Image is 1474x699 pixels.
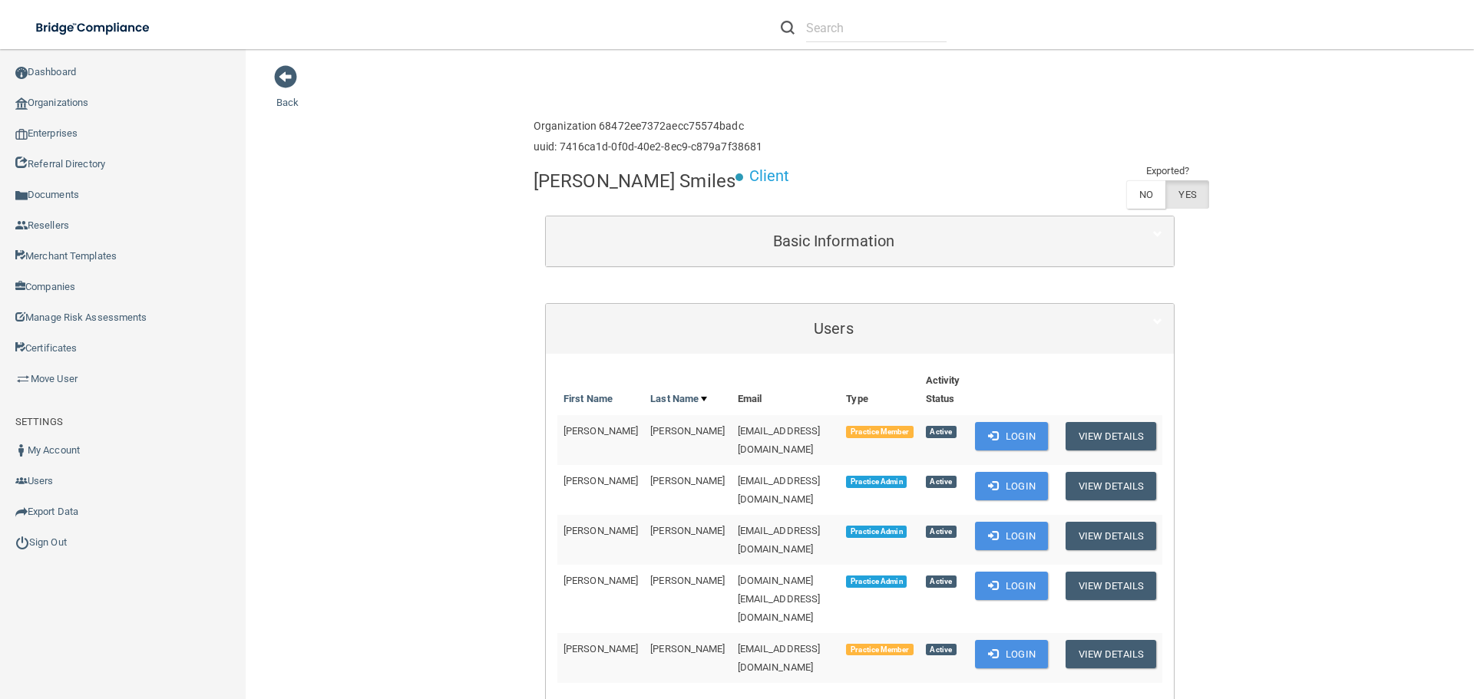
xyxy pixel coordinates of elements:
[15,371,31,387] img: briefcase.64adab9b.png
[23,12,164,44] img: bridge_compliance_login_screen.278c3ca4.svg
[563,525,638,536] span: [PERSON_NAME]
[15,67,28,79] img: ic_dashboard_dark.d01f4a41.png
[1066,640,1156,668] button: View Details
[563,575,638,586] span: [PERSON_NAME]
[738,525,821,555] span: [EMAIL_ADDRESS][DOMAIN_NAME]
[1165,180,1208,209] label: YES
[15,536,29,549] img: ic_power_dark.7ecde6b1.png
[650,525,725,536] span: [PERSON_NAME]
[1066,472,1156,500] button: View Details
[920,365,970,415] th: Activity Status
[846,426,913,438] span: Practice Member
[563,425,638,437] span: [PERSON_NAME]
[15,475,28,487] img: icon-users.e205127d.png
[15,219,28,232] img: ic_reseller.de258add.png
[563,475,638,486] span: [PERSON_NAME]
[738,643,821,673] span: [EMAIL_ADDRESS][DOMAIN_NAME]
[1126,180,1165,209] label: NO
[975,640,1048,668] button: Login
[650,475,725,486] span: [PERSON_NAME]
[1066,522,1156,550] button: View Details
[846,644,913,656] span: Practice Member
[534,141,762,153] h6: uuid: 7416ca1d-0f0d-40e2-8ec9-c879a7f38681
[650,643,725,654] span: [PERSON_NAME]
[534,171,735,191] h4: [PERSON_NAME] Smiles
[276,78,299,108] a: Back
[15,190,28,202] img: icon-documents.8dae5593.png
[563,643,638,654] span: [PERSON_NAME]
[806,14,947,42] input: Search
[926,526,957,538] span: Active
[15,129,28,140] img: enterprise.0d942306.png
[650,575,725,586] span: [PERSON_NAME]
[749,162,790,190] p: Client
[732,365,841,415] th: Email
[846,526,907,538] span: Practice Admin
[557,320,1110,337] h5: Users
[781,21,795,35] img: ic-search.3b580494.png
[926,644,957,656] span: Active
[15,444,28,457] img: ic_user_dark.df1a06c3.png
[1066,422,1156,450] button: View Details
[1066,572,1156,600] button: View Details
[975,522,1048,550] button: Login
[1126,162,1209,180] td: Exported?
[840,365,919,415] th: Type
[738,475,821,505] span: [EMAIL_ADDRESS][DOMAIN_NAME]
[650,425,725,437] span: [PERSON_NAME]
[926,575,957,588] span: Active
[15,97,28,110] img: organization-icon.f8decf85.png
[650,390,707,408] a: Last Name
[557,224,1162,259] a: Basic Information
[738,575,821,623] span: [DOMAIN_NAME][EMAIL_ADDRESS][DOMAIN_NAME]
[563,390,613,408] a: First Name
[15,506,28,518] img: icon-export.b9366987.png
[534,120,762,132] h6: Organization 68472ee7372aecc75574badc
[738,425,821,455] span: [EMAIL_ADDRESS][DOMAIN_NAME]
[15,413,63,431] label: SETTINGS
[975,572,1048,600] button: Login
[846,476,907,488] span: Practice Admin
[926,426,957,438] span: Active
[975,472,1048,500] button: Login
[846,575,907,588] span: Practice Admin
[926,476,957,488] span: Active
[975,422,1048,450] button: Login
[557,232,1110,249] h5: Basic Information
[557,312,1162,346] a: Users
